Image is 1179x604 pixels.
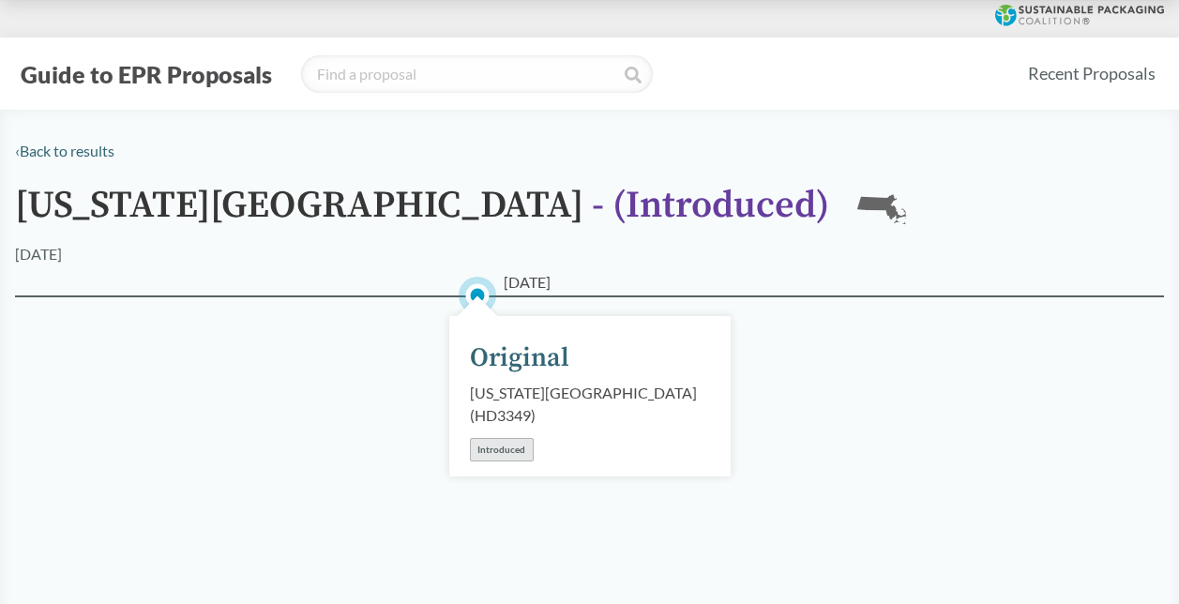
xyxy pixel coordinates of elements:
[470,382,710,427] div: [US_STATE][GEOGRAPHIC_DATA] ( HD3349 )
[15,142,114,159] a: ‹Back to results
[592,182,829,229] span: - ( Introduced )
[15,59,278,89] button: Guide to EPR Proposals
[301,55,653,93] input: Find a proposal
[15,243,62,265] div: [DATE]
[1020,53,1164,95] a: Recent Proposals
[15,185,829,243] h1: [US_STATE][GEOGRAPHIC_DATA]
[470,339,569,378] div: Original
[504,271,551,294] span: [DATE]
[470,438,534,461] div: Introduced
